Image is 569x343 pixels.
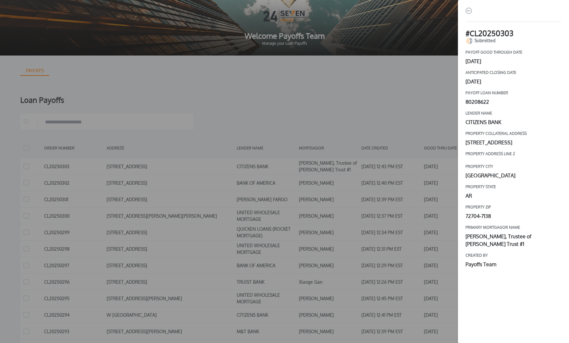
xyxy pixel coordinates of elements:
[466,151,561,156] label: property address line 2
[466,30,561,37] h1: # CL20250303
[466,50,561,55] label: payoff good through date
[466,192,561,200] div: AR
[466,205,561,210] label: property zip
[466,172,561,179] div: [GEOGRAPHIC_DATA]
[466,118,561,126] div: CITIZENS BANK
[466,212,561,220] div: 72704-7138
[466,131,561,136] label: property collateral address
[466,8,472,14] img: back-icon
[466,78,561,85] div: [DATE]
[466,70,561,75] label: Anticipated closing date
[466,37,473,45] img: chartPie-icon
[466,57,561,65] div: [DATE]
[466,164,561,169] label: property city
[466,225,561,230] label: Primary Mortgagor Name
[474,37,495,45] span: Submitted
[466,261,561,268] div: Payoffs Team
[466,90,561,96] label: payoff loan number
[466,111,561,116] label: Lender Name
[466,253,561,258] label: Created by
[466,233,561,248] div: [PERSON_NAME], Trustee of [PERSON_NAME] Trust #1
[466,184,561,189] label: property state
[466,98,561,106] div: 80208622
[466,139,561,146] div: [STREET_ADDRESS]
